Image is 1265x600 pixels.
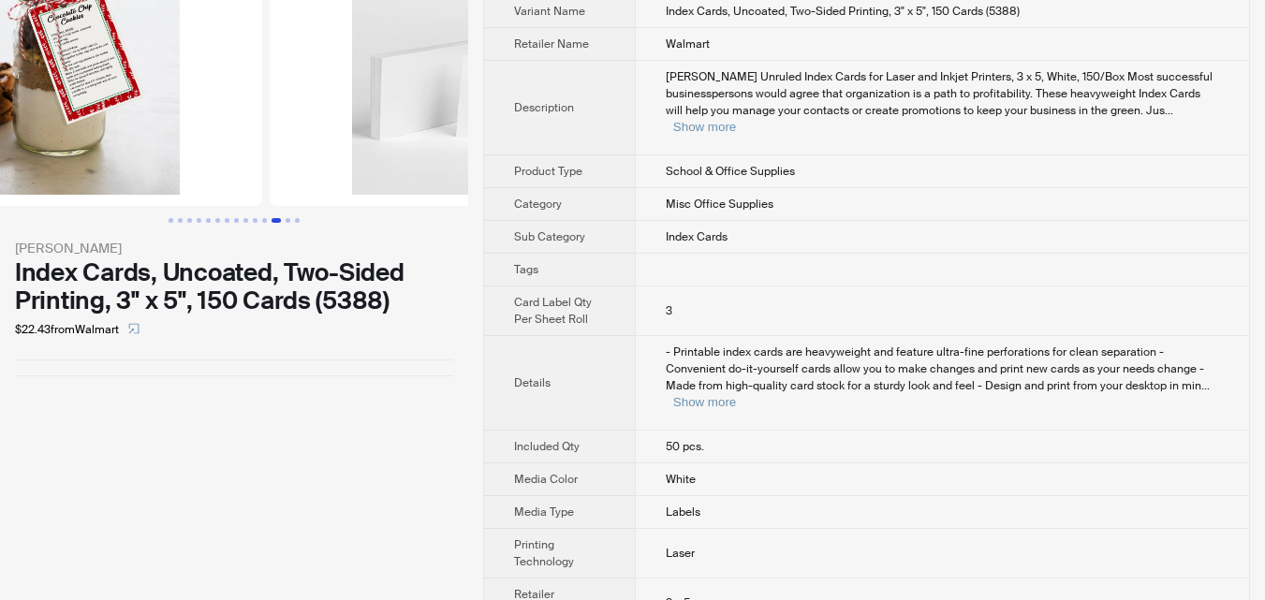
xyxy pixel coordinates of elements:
[666,303,672,318] span: 3
[666,344,1219,411] div: - Printable index cards are heavyweight and feature ultra-fine perforations for clean separation ...
[253,218,257,223] button: Go to slide 10
[673,395,736,409] button: Expand
[666,68,1219,136] div: Avery Unruled Index Cards for Laser and Inkjet Printers, 3 x 5, White, 150/Box Most successful bu...
[666,37,710,51] span: Walmart
[225,218,229,223] button: Go to slide 7
[1165,103,1173,118] span: ...
[514,4,585,19] span: Variant Name
[514,505,574,520] span: Media Type
[666,69,1213,118] span: [PERSON_NAME] Unruled Index Cards for Laser and Inkjet Printers, 3 x 5, White, 150/Box Most succe...
[514,229,585,244] span: Sub Category
[243,218,248,223] button: Go to slide 9
[169,218,173,223] button: Go to slide 1
[206,218,211,223] button: Go to slide 5
[215,218,220,223] button: Go to slide 6
[187,218,192,223] button: Go to slide 3
[514,164,582,179] span: Product Type
[15,315,453,344] div: $22.43 from Walmart
[514,100,574,115] span: Description
[1201,378,1210,393] span: ...
[514,295,592,327] span: Card Label Qty Per Sheet Roll
[514,197,562,212] span: Category
[666,197,773,212] span: Misc Office Supplies
[514,375,551,390] span: Details
[514,472,578,487] span: Media Color
[197,218,201,223] button: Go to slide 4
[666,472,696,487] span: White
[666,4,1020,19] span: Index Cards, Uncoated, Two-Sided Printing, 3" x 5", 150 Cards (5388)
[666,344,1204,393] span: - Printable index cards are heavyweight and feature ultra-fine perforations for clean separation ...
[666,546,695,561] span: Laser
[295,218,300,223] button: Go to slide 14
[15,238,453,258] div: [PERSON_NAME]
[666,505,700,520] span: Labels
[673,120,736,134] button: Expand
[234,218,239,223] button: Go to slide 8
[514,537,574,569] span: Printing Technology
[286,218,290,223] button: Go to slide 13
[666,229,728,244] span: Index Cards
[514,439,580,454] span: Included Qty
[514,262,538,277] span: Tags
[262,218,267,223] button: Go to slide 11
[514,37,589,51] span: Retailer Name
[178,218,183,223] button: Go to slide 2
[666,439,704,454] span: 50 pcs.
[15,258,453,315] div: Index Cards, Uncoated, Two-Sided Printing, 3" x 5", 150 Cards (5388)
[128,323,140,334] span: select
[272,218,281,223] button: Go to slide 12
[666,164,795,179] span: School & Office Supplies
